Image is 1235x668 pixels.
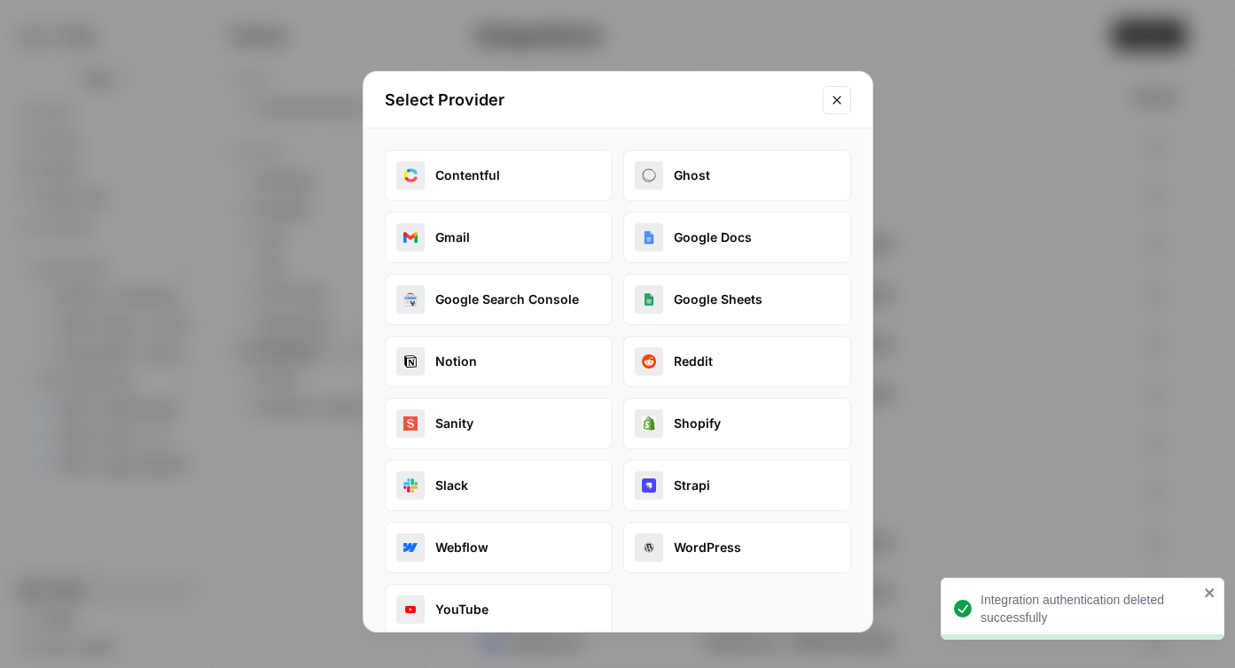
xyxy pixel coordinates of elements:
button: shopifyShopify [623,398,851,449]
button: notionNotion [385,336,613,387]
img: google_sheets [642,292,656,307]
button: google_sheetsGoogle Sheets [623,274,851,325]
img: strapi [642,478,656,493]
img: shopify [642,416,656,431]
img: ghost [642,168,656,183]
img: youtube [403,602,418,617]
button: youtubeYouTube [385,584,613,635]
div: Integration authentication deleted successfully [981,591,1199,626]
button: google_search_consoleGoogle Search Console [385,274,613,325]
img: google_docs [642,230,656,245]
button: close [1204,586,1216,600]
button: google_docsGoogle Docs [623,212,851,263]
img: slack [403,478,418,493]
button: slackSlack [385,460,613,511]
img: webflow_oauth [403,540,418,555]
img: google_search_console [403,292,418,307]
button: sanitySanity [385,398,613,449]
img: notion [403,354,418,369]
button: gmailGmail [385,212,613,263]
img: sanity [403,416,418,431]
img: reddit [642,354,656,369]
h2: Select Provider [385,88,812,113]
button: wordpressWordPress [623,522,851,573]
button: redditReddit [623,336,851,387]
button: webflow_oauthWebflow [385,522,613,573]
img: contentful [403,168,418,183]
img: wordpress [642,540,656,555]
button: strapiStrapi [623,460,851,511]
button: ghostGhost [623,150,851,201]
img: gmail [403,230,418,245]
button: Close modal [823,86,851,114]
button: contentfulContentful [385,150,613,201]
